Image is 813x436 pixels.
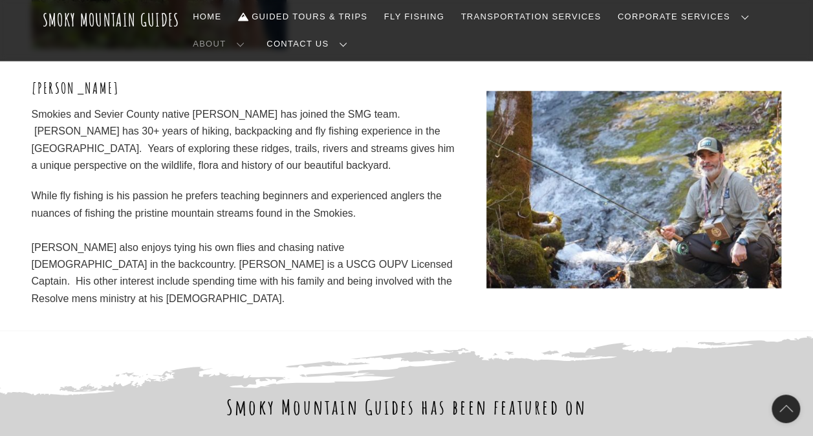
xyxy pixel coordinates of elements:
[379,3,450,30] a: Fly Fishing
[456,3,606,30] a: Transportation Services
[32,106,462,175] p: Smokies and Sevier County native [PERSON_NAME] has joined the SMG team. [PERSON_NAME] has 30+ yea...
[32,78,462,98] h3: [PERSON_NAME]
[188,30,255,58] a: About
[261,30,358,58] a: Contact Us
[43,9,180,30] a: Smoky Mountain Guides
[32,188,462,222] div: While fly fishing is his passion he prefers teaching beginners and experienced anglers the nuance...
[486,91,782,289] img: obIiERbQ
[612,3,759,30] a: Corporate Services
[32,239,462,308] div: [PERSON_NAME] also enjoys tying his own flies and chasing native [DEMOGRAPHIC_DATA] in the backco...
[233,3,373,30] a: Guided Tours & Trips
[32,393,782,420] h2: Smoky Mountain Guides has been featured on
[188,3,226,30] a: Home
